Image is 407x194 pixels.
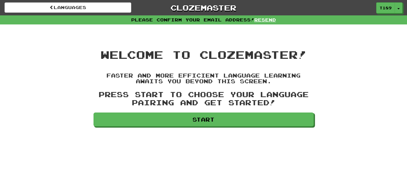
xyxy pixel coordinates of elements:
[5,2,131,13] a: Languages
[94,113,314,126] a: Start
[380,5,392,11] span: t189
[94,49,314,61] h1: Welcome to Clozemaster!
[376,2,395,13] a: t189
[94,73,314,85] h4: Faster and more efficient language learning awaits you beyond this screen.
[94,91,314,107] h3: Press Start to choose your language pairing and get started!
[140,2,267,13] a: Clozemaster
[254,17,276,22] a: Resend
